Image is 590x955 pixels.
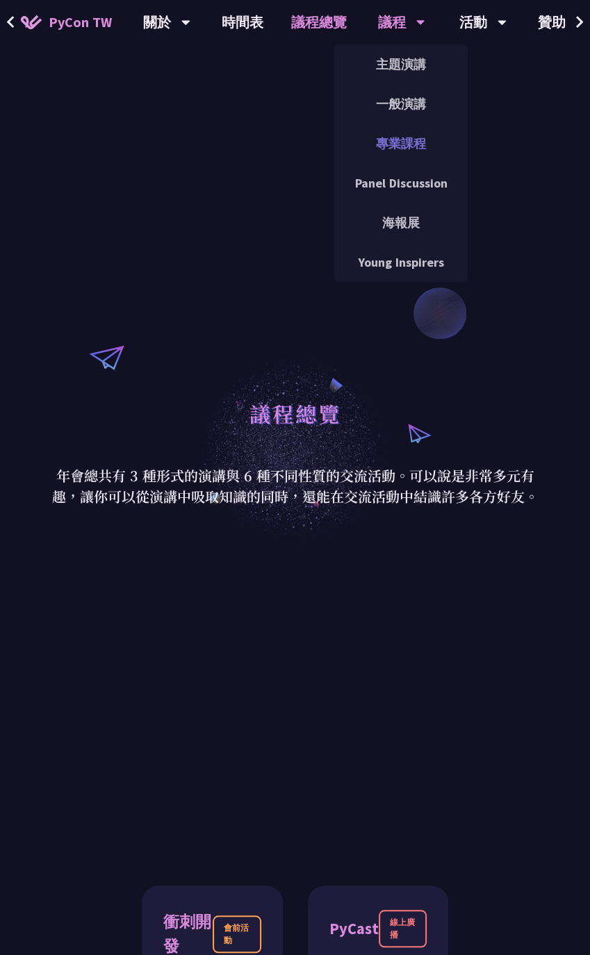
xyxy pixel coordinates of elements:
h1: 議程總覽 [249,392,341,434]
a: 一般演講 [334,88,468,120]
div: 線上廣播 [379,910,427,947]
a: 主題演講 [334,48,468,81]
a: Young Inspirers [334,246,468,279]
div: PyCast [329,917,379,941]
a: 專業課程 [334,127,468,160]
a: 海報展 [334,206,468,239]
p: 年會總共有 3 種形式的演講與 6 種不同性質的交流活動。可以說是非常多元有趣，讓你可以從演講中吸取知識的同時，還能在交流活動中結識許多各方好友。 [49,465,541,507]
a: Panel Discussion [334,167,468,199]
img: Home icon of PyCon TW 2025 [21,15,42,29]
a: PyCon TW [7,5,126,40]
div: 會前活動 [213,915,261,953]
span: PyCon TW [49,12,112,33]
